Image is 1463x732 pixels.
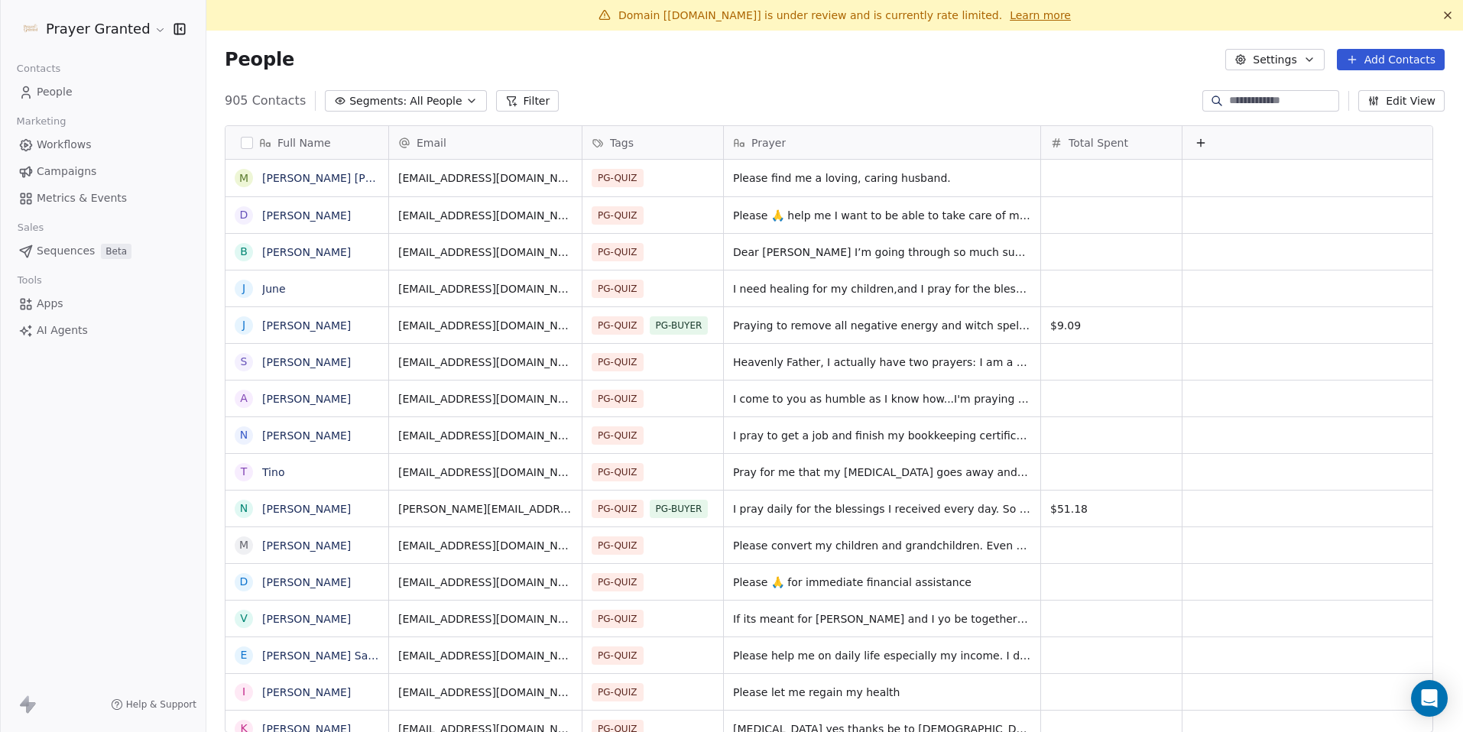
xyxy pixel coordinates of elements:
span: Full Name [277,135,331,151]
div: D [240,574,248,590]
span: Please convert my children and grandchildren. Even my husband to know you love you and be with yo... [733,538,1031,553]
span: [EMAIL_ADDRESS][DOMAIN_NAME] [398,538,573,553]
span: Please 🙏 help me I want to be able to take care of my whole family [MEDICAL_DATA] 🙏 [733,208,1031,223]
span: Sequences [37,243,95,259]
a: Apps [12,291,193,316]
span: Domain [[DOMAIN_NAME]] is under review and is currently rate limited. [618,9,1002,21]
button: Edit View [1358,90,1445,112]
span: Campaigns [37,164,96,180]
a: Workflows [12,132,193,157]
span: [EMAIL_ADDRESS][DOMAIN_NAME] [398,391,573,406]
div: A [240,390,248,406]
span: PG-QUIZ [592,426,644,445]
span: If its meant for [PERSON_NAME] and I yo be together let him come home now. Thank you my Lord and ... [733,611,1031,627]
span: PG-BUYER [650,316,709,335]
div: Open Intercom Messenger [1411,680,1448,717]
span: PG-QUIZ [592,646,644,665]
a: People [12,79,193,105]
a: [PERSON_NAME] San [PERSON_NAME] [262,649,467,662]
div: Full Name [225,126,388,159]
a: [PERSON_NAME] [262,246,351,258]
a: [PERSON_NAME] [262,686,351,698]
span: Total Spent [1069,135,1128,151]
div: J [242,317,245,333]
span: Apps [37,296,63,312]
span: [EMAIL_ADDRESS][DOMAIN_NAME] [398,465,573,480]
span: PG-QUIZ [592,610,644,628]
button: Filter [496,90,560,112]
a: [PERSON_NAME] [262,613,351,625]
span: AI Agents [37,322,88,338]
div: I [242,684,245,700]
span: Email [417,135,446,151]
a: Campaigns [12,159,193,184]
span: [PERSON_NAME][EMAIL_ADDRESS][PERSON_NAME][DOMAIN_NAME] [398,501,573,517]
span: PG-QUIZ [592,500,644,518]
span: Please 🙏 for immediate financial assistance [733,575,1031,590]
div: Tags [582,126,723,159]
a: [PERSON_NAME] [262,429,351,442]
a: [PERSON_NAME] [262,503,351,515]
span: I come to you as humble as I know how...I'm praying for a financial break through.Bless my financ... [733,391,1031,406]
div: E [241,647,248,663]
div: N [240,500,248,517]
span: Metrics & Events [37,190,127,206]
div: S [241,354,248,370]
span: PG-QUIZ [592,353,644,371]
a: [PERSON_NAME] [PERSON_NAME] [262,172,443,184]
div: D [240,207,248,223]
span: [EMAIL_ADDRESS][DOMAIN_NAME] [398,208,573,223]
span: PG-BUYER [650,500,709,518]
span: PG-QUIZ [592,316,644,335]
div: Total Spent [1041,126,1182,159]
span: 905 Contacts [225,92,306,110]
a: [PERSON_NAME] [262,539,351,552]
span: PG-QUIZ [592,390,644,408]
a: Learn more [1010,8,1071,23]
span: PG-QUIZ [592,463,644,481]
span: PG-QUIZ [592,169,644,187]
span: Please let me regain my health [733,685,1031,700]
span: Marketing [10,110,73,133]
div: M [239,170,248,186]
span: [EMAIL_ADDRESS][DOMAIN_NAME] [398,648,573,663]
a: [PERSON_NAME] [262,393,351,405]
div: Email [389,126,582,159]
span: Tags [610,135,634,151]
a: AI Agents [12,318,193,343]
span: Prayer [751,135,786,151]
div: Prayer [724,126,1040,159]
span: All People [410,93,462,109]
img: FB-Logo.png [21,20,40,38]
a: [PERSON_NAME] [262,356,351,368]
span: [EMAIL_ADDRESS][DOMAIN_NAME] [398,355,573,370]
a: [PERSON_NAME] [262,319,351,332]
span: PG-QUIZ [592,206,644,225]
span: PG-QUIZ [592,536,644,555]
button: Add Contacts [1337,49,1445,70]
span: Pray for me that my [MEDICAL_DATA] goes away and bless me with a fanical blessing so can pay my m... [733,465,1031,480]
div: B [240,244,248,260]
div: V [240,611,248,627]
div: M [239,537,248,553]
span: Heavenly Father, I actually have two prayers: I am a bit embarrassed on the first one but here we... [733,355,1031,370]
span: $9.09 [1050,318,1173,333]
span: PG-QUIZ [592,280,644,298]
span: Tools [11,269,48,292]
button: Settings [1225,49,1324,70]
span: Prayer Granted [46,19,151,39]
span: Contacts [10,57,67,80]
span: [EMAIL_ADDRESS][DOMAIN_NAME] [398,575,573,590]
a: Tino [262,466,284,478]
span: Praying to remove all negative energy and witch spell spirits out of my life Praying for money fi... [733,318,1031,333]
span: [EMAIL_ADDRESS][DOMAIN_NAME] [398,611,573,627]
a: Help & Support [111,698,196,711]
a: [PERSON_NAME] [262,209,351,222]
button: Prayer Granted [18,16,163,42]
span: Help & Support [126,698,196,711]
div: N [240,427,248,443]
span: Segments: [349,93,407,109]
span: $51.18 [1050,501,1173,517]
span: I pray daily for the blessings I received every day. So Thankful for your love ❤️ and Mercy. Aski... [733,501,1031,517]
span: Sales [11,216,50,239]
